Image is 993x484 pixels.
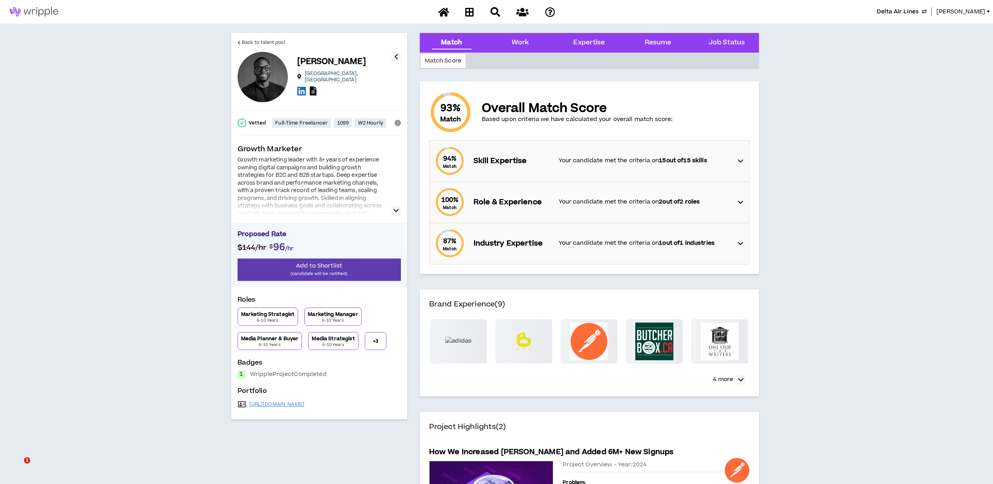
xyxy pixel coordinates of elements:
p: 6-10 Years [257,317,278,324]
p: Vetted [249,120,266,126]
p: 4 more [713,375,733,384]
iframe: Intercom live chat [8,457,27,476]
p: 6-10 Years [259,342,280,348]
span: check-circle [238,119,246,127]
div: 100%MatchRole & ExperienceYour candidate met the criteria on2out of2 roles [430,182,749,223]
div: Growth marketing leader with 8+ years of experience owning digital campaigns and building growth ... [238,156,387,241]
span: [PERSON_NAME] [936,7,985,16]
img: Postman [570,323,608,360]
p: Media Planner & Buyer [241,335,299,342]
span: Project Overview - Year: 2024 [563,461,647,469]
p: Overall Match Score [482,101,673,115]
span: Add to Shortlist [296,262,342,270]
p: Proposed Rate [238,229,401,241]
span: $144 /hr [238,242,267,253]
p: Skill Expertise [474,156,551,167]
p: W2 Hourly [358,120,383,126]
div: 87%MatchIndustry ExpertiseYour candidate met the criteria on1out of1 industries [430,223,749,264]
small: Match [443,205,457,211]
button: +3 [365,332,386,350]
p: [GEOGRAPHIC_DATA] , [GEOGRAPHIC_DATA] [305,70,391,83]
p: Your candidate met the criteria on [559,156,730,165]
p: Roles [238,295,401,308]
strong: 2 out of 2 roles [659,198,700,206]
p: Your candidate met the criteria on [559,198,730,206]
span: 100 % [441,195,459,205]
img: Belfort Fitness Lifestyle [514,332,533,351]
div: 94%MatchSkill ExpertiseYour candidate met the criteria on15out of15 skills [430,141,749,181]
p: Marketing Manager [308,311,358,317]
p: 6-10 Years [322,342,344,348]
small: Match [443,246,457,252]
p: Full-Time Freelancer [275,120,328,126]
p: + 3 [373,338,378,344]
p: Your candidate met the criteria on [559,239,730,247]
h4: Brand Experience (9) [429,299,750,319]
a: Back to talent pool [238,33,285,52]
p: Portfolio [238,386,401,399]
div: Match Score [421,54,466,68]
div: 1 [238,370,245,378]
span: $ [269,242,273,251]
p: Badges [238,358,401,370]
span: Back to talent pool [242,39,285,46]
div: Job Status [709,38,745,48]
span: 96 [273,240,285,254]
div: Expertise [573,38,605,48]
span: 87 % [443,236,456,246]
span: 94 % [443,154,456,163]
p: (candidate will be notified) [238,270,401,277]
div: Resume [645,38,671,48]
p: Role & Experience [474,197,551,208]
a: [URL][DOMAIN_NAME] [249,401,305,407]
h5: How We Increased [PERSON_NAME] and Added 6M+ New Signups [429,447,674,458]
span: 93 % [441,102,460,115]
div: Work [512,38,529,48]
button: Add to Shortlist(candidate will be notified) [238,258,401,281]
small: Match [440,115,461,124]
p: Based upon criteria we have calculated your overall match score: [482,115,673,123]
button: Delta Air Lines [877,7,927,16]
p: [PERSON_NAME] [297,56,366,67]
strong: 15 out of 15 skills [659,156,707,165]
p: Marketing Strategist [241,311,295,317]
img: One Stop for Writers [701,323,739,360]
p: 1099 [337,120,349,126]
small: Match [443,163,457,169]
p: Growth Marketer [238,144,401,155]
img: adidas [445,337,472,345]
div: KC P. [238,52,288,102]
span: info-circle [395,120,401,126]
img: Postman [724,458,750,483]
p: Media Strategist [312,335,355,342]
p: 6-10 Years [322,317,344,324]
span: 1 [24,457,30,464]
p: Wripple Project Completed [250,370,327,378]
strong: 1 out of 1 industries [659,239,715,247]
span: /hr [285,244,294,253]
p: Industry Expertise [474,238,551,249]
span: Delta Air Lines [877,7,919,16]
img: Butcher Box [635,323,673,360]
button: 4 more [709,373,750,387]
h4: Project Highlights (2) [429,422,750,442]
div: Match [441,38,462,48]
